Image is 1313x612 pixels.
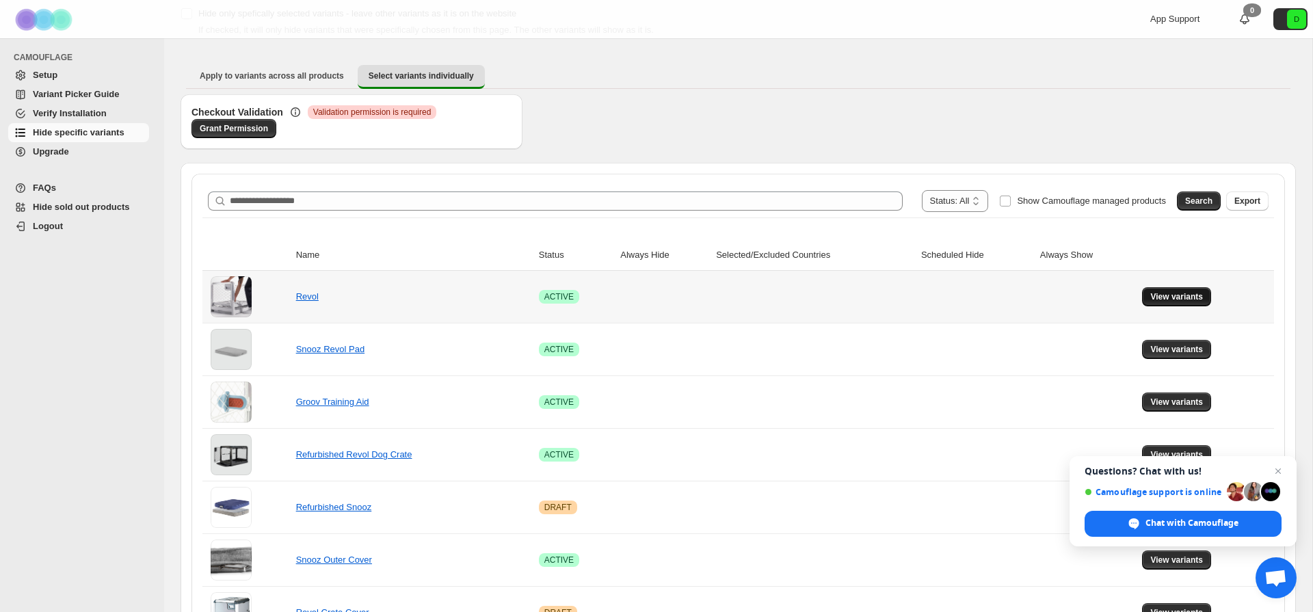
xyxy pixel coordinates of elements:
a: Hide specific variants [8,123,149,142]
span: Close chat [1270,463,1286,479]
button: Avatar with initials D [1273,8,1308,30]
span: View variants [1150,291,1203,302]
th: Status [535,240,617,271]
button: View variants [1142,445,1211,464]
button: Search [1177,191,1221,211]
span: View variants [1150,397,1203,408]
button: Export [1226,191,1269,211]
a: Snooz Revol Pad [296,344,364,354]
a: Revol [296,291,319,302]
span: Verify Installation [33,108,107,118]
th: Always Show [1036,240,1139,271]
span: Logout [33,221,63,231]
a: Verify Installation [8,104,149,123]
span: ACTIVE [544,291,574,302]
a: Upgrade [8,142,149,161]
span: Variant Picker Guide [33,89,119,99]
a: Snooz Outer Cover [296,555,372,565]
span: App Support [1150,14,1199,24]
span: Setup [33,70,57,80]
div: Chat with Camouflage [1085,511,1282,537]
th: Name [292,240,535,271]
span: Export [1234,196,1260,207]
span: Chat with Camouflage [1145,517,1238,529]
span: Upgrade [33,146,69,157]
a: Setup [8,66,149,85]
th: Selected/Excluded Countries [712,240,917,271]
span: FAQs [33,183,56,193]
span: Camouflage support is online [1085,487,1222,497]
button: View variants [1142,340,1211,359]
div: Open chat [1256,557,1297,598]
img: Revol [211,276,252,317]
span: CAMOUFLAGE [14,52,155,63]
img: Groov Training Aid [211,382,252,423]
span: Avatar with initials D [1287,10,1306,29]
a: FAQs [8,178,149,198]
a: Refurbished Snooz [296,502,372,512]
th: Always Hide [616,240,712,271]
a: Refurbished Revol Dog Crate [296,449,412,460]
span: Show Camouflage managed products [1017,196,1166,206]
a: Grant Permission [191,119,276,138]
a: Logout [8,217,149,236]
span: View variants [1150,344,1203,355]
button: View variants [1142,287,1211,306]
button: Apply to variants across all products [189,65,355,87]
span: Search [1185,196,1212,207]
a: Groov Training Aid [296,397,369,407]
img: Snooz Revol Pad [211,329,252,370]
h3: Checkout Validation [191,105,283,119]
span: Hide specific variants [33,127,124,137]
a: Variant Picker Guide [8,85,149,104]
span: Hide sold out products [33,202,130,212]
span: Apply to variants across all products [200,70,344,81]
span: Validation permission is required [313,107,432,118]
span: ACTIVE [544,344,574,355]
button: Select variants individually [358,65,485,89]
img: Snooz Outer Cover [211,540,252,581]
a: Hide sold out products [8,198,149,217]
th: Scheduled Hide [917,240,1036,271]
span: Grant Permission [200,123,268,134]
text: D [1294,15,1299,23]
span: Questions? Chat with us! [1085,466,1282,477]
span: View variants [1150,555,1203,566]
img: Refurbished Revol Dog Crate [211,434,252,475]
div: 0 [1243,3,1261,17]
span: ACTIVE [544,449,574,460]
a: 0 [1238,12,1251,26]
button: View variants [1142,550,1211,570]
img: Refurbished Snooz [211,487,252,528]
span: View variants [1150,449,1203,460]
span: ACTIVE [544,397,574,408]
span: Select variants individually [369,70,474,81]
span: ACTIVE [544,555,574,566]
img: Camouflage [11,1,79,38]
button: View variants [1142,393,1211,412]
span: DRAFT [544,502,572,513]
